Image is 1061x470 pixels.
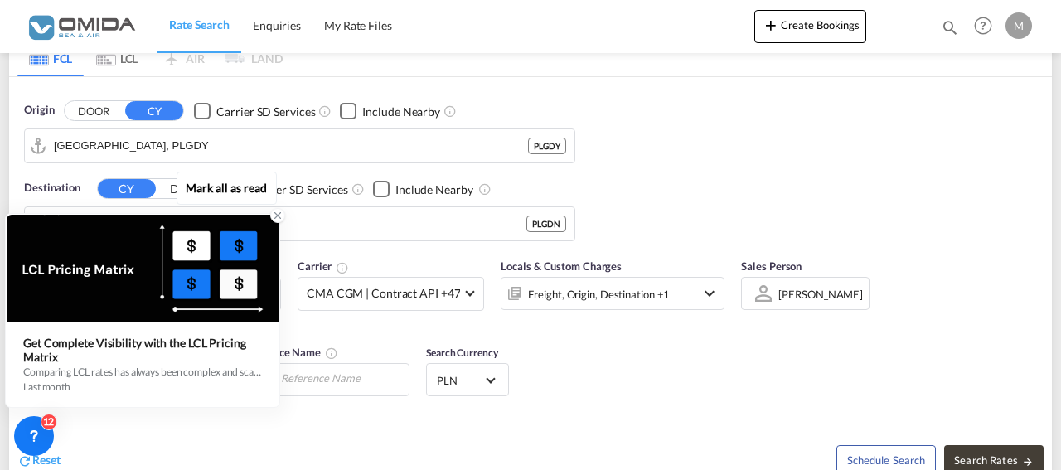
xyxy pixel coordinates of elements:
span: Locals & Custom Charges [501,259,622,273]
div: Include Nearby [362,104,440,120]
span: Search Rates [954,453,1034,467]
div: PLGDN [526,216,566,232]
span: Sales Person [741,259,802,273]
md-tab-item: LCL [84,40,150,76]
span: My Rate Files [324,18,392,32]
md-icon: icon-plus 400-fg [761,15,781,35]
md-icon: icon-magnify [941,18,959,36]
span: Carrier [298,259,349,273]
md-icon: Your search will be saved by the below given name [325,346,338,360]
div: Freight Origin Destination Factory Stuffing [528,283,670,306]
md-checkbox: Checkbox No Ink [194,102,315,119]
span: Reset [32,453,61,467]
input: Search Reference Name [238,366,409,390]
div: Help [969,12,1005,41]
div: Carrier SD Services [216,104,315,120]
span: Search Currency [426,346,498,359]
span: Origin [24,102,54,119]
div: M [1005,12,1032,39]
md-checkbox: Checkbox No Ink [227,180,348,197]
md-checkbox: Checkbox No Ink [373,180,473,197]
md-icon: icon-chevron-down [700,283,719,303]
md-select: Select Currency: zł PLNPoland Zloty [435,368,500,392]
md-icon: The selected Trucker/Carrierwill be displayed in the rate results If the rates are from another f... [336,261,349,274]
md-tab-item: FCL [17,40,84,76]
md-icon: icon-arrow-right [1022,456,1034,468]
button: CY [125,101,183,120]
div: icon-magnify [941,18,959,43]
button: icon-plus 400-fgCreate Bookings [754,10,866,43]
img: 459c566038e111ed959c4fc4f0a4b274.png [25,7,137,45]
md-icon: Unchecked: Search for CY (Container Yard) services for all selected carriers.Checked : Search for... [351,182,365,196]
md-input-container: Gdynia, PLGDY [25,129,574,162]
div: icon-refreshReset [17,452,61,470]
div: Freight Origin Destination Factory Stuffingicon-chevron-down [501,277,724,310]
span: PLN [437,373,483,388]
md-icon: Unchecked: Ignores neighbouring ports when fetching rates.Checked : Includes neighbouring ports w... [478,182,492,196]
span: Enquiries [253,18,301,32]
md-checkbox: Checkbox No Ink [340,102,440,119]
div: Include Nearby [395,182,473,198]
md-icon: Unchecked: Search for CY (Container Yard) services for all selected carriers.Checked : Search for... [318,104,332,118]
md-pagination-wrapper: Use the left and right arrow keys to navigate between tabs [17,40,283,76]
md-select: Sales Person: MARCIN STOPA [777,282,865,306]
md-icon: Unchecked: Ignores neighbouring ports when fetching rates.Checked : Includes neighbouring ports w... [443,104,457,118]
div: PLGDY [528,138,566,154]
input: Search by Port [54,133,528,158]
button: DOOR [65,101,123,120]
div: Carrier SD Services [250,182,348,198]
div: [PERSON_NAME] [778,288,863,301]
span: Help [969,12,997,40]
span: Rate Search [169,17,230,31]
span: CMA CGM | Contract API +47 [307,285,460,302]
md-input-container: Gdansk, PLGDN [25,207,574,240]
md-icon: icon-refresh [17,453,32,468]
